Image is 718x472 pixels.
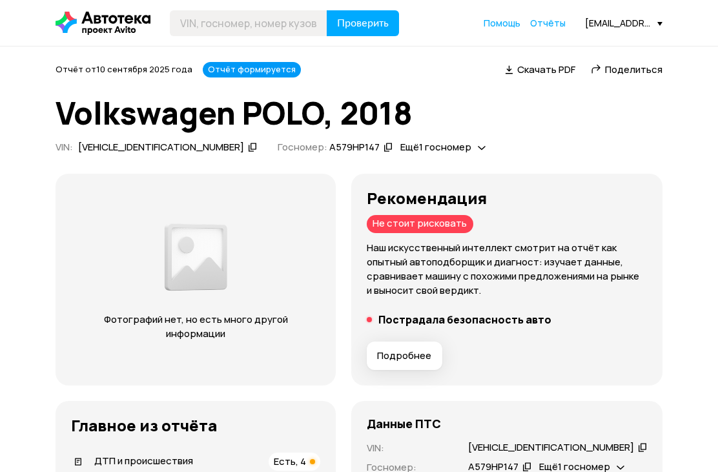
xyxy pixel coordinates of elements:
[56,63,192,75] span: Отчёт от 10 сентября 2025 года
[337,18,389,28] span: Проверить
[484,17,520,30] a: Помощь
[94,454,193,467] span: ДТП и происшествия
[56,140,73,154] span: VIN :
[170,10,327,36] input: VIN, госномер, номер кузова
[327,10,399,36] button: Проверить
[81,313,310,341] p: Фотографий нет, но есть много другой информации
[400,140,471,154] span: Ещё 1 госномер
[367,241,647,298] p: Наш искусственный интеллект смотрит на отчёт как опытный автоподборщик и диагност: изучает данные...
[78,141,244,154] div: [VEHICLE_IDENTIFICATION_NUMBER]
[517,63,575,76] span: Скачать PDF
[329,141,380,154] div: А579НР147
[591,63,662,76] a: Поделиться
[367,342,442,370] button: Подробнее
[56,96,662,130] h1: Volkswagen POLO, 2018
[484,17,520,29] span: Помощь
[203,62,301,77] div: Отчёт формируется
[585,17,662,29] div: [EMAIL_ADDRESS][DOMAIN_NAME]
[274,455,306,468] span: Есть, 4
[377,349,431,362] span: Подробнее
[71,416,320,435] h3: Главное из отчёта
[367,189,647,207] h3: Рекомендация
[505,63,575,76] a: Скачать PDF
[530,17,566,30] a: Отчёты
[367,416,441,431] h4: Данные ПТС
[278,140,327,154] span: Госномер:
[378,313,551,326] h5: Пострадала безопасность авто
[367,215,473,233] div: Не стоит рисковать
[468,441,634,455] div: [VEHICLE_IDENTIFICATION_NUMBER]
[605,63,662,76] span: Поделиться
[367,441,453,455] p: VIN :
[530,17,566,29] span: Отчёты
[161,218,230,297] img: d89e54fb62fcf1f0.png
